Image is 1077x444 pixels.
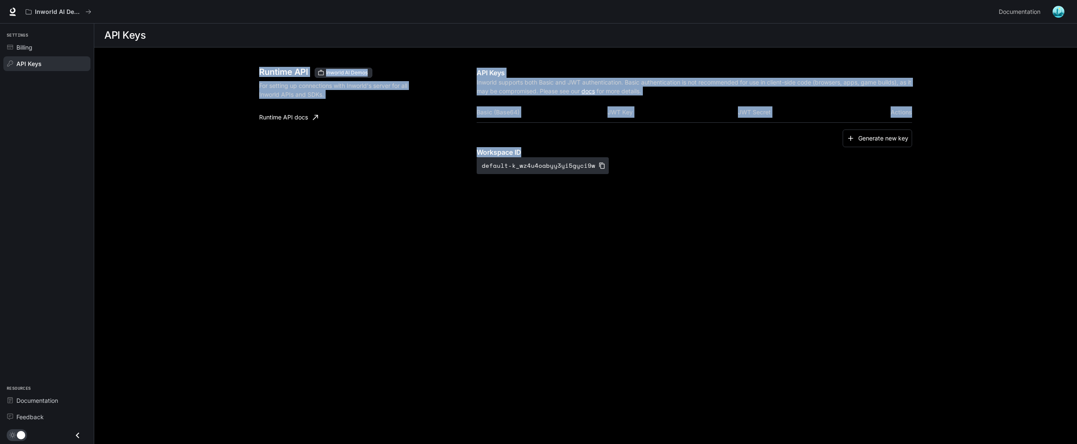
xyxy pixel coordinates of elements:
button: Close drawer [68,427,87,444]
a: Runtime API docs [256,109,321,126]
th: JWT Key [607,102,738,122]
span: Inworld AI Demos [323,69,371,77]
button: All workspaces [22,3,95,20]
th: Basic (Base64) [477,102,607,122]
img: User avatar [1053,6,1064,18]
th: JWT Secret [738,102,868,122]
button: default-k_wz4u4oabyy3yi5gyci9w [477,157,609,174]
span: Dark mode toggle [17,430,25,439]
p: Inworld AI Demos [35,8,82,16]
th: Actions [869,102,912,122]
p: Workspace ID [477,147,912,157]
span: Feedback [16,412,44,421]
a: docs [581,87,595,95]
span: Documentation [999,7,1040,17]
p: API Keys [477,68,912,78]
p: For setting up connections with Inworld's server for all Inworld APIs and SDKs. [259,81,417,99]
button: User avatar [1050,3,1067,20]
h1: API Keys [104,27,146,44]
a: Billing [3,40,90,55]
p: Inworld supports both Basic and JWT authentication. Basic authentication is not recommended for u... [477,78,912,95]
div: These keys will apply to your current workspace only [315,68,372,78]
span: Documentation [16,396,58,405]
button: Generate new key [843,129,912,148]
a: Documentation [3,393,90,408]
a: Feedback [3,410,90,424]
span: API Keys [16,59,42,68]
a: Documentation [995,3,1047,20]
span: Billing [16,43,32,52]
h3: Runtime API [259,68,308,76]
a: API Keys [3,56,90,71]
